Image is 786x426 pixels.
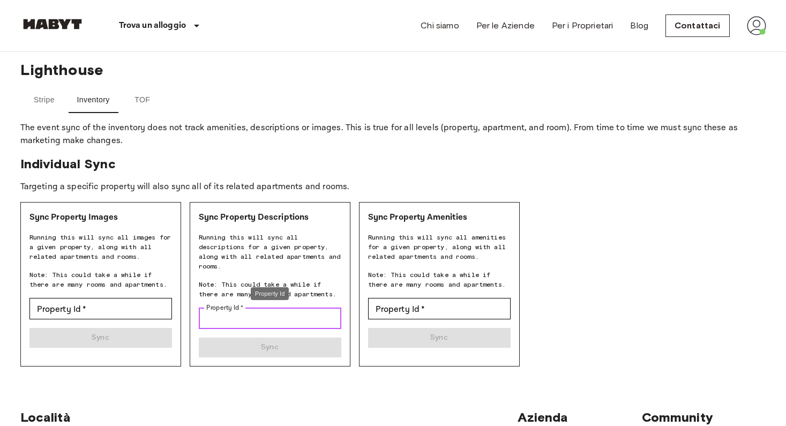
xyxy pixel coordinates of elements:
button: TOF [118,87,167,113]
div: Property Id [29,298,172,319]
span: Community [642,409,713,425]
span: Running this will sync all descriptions for a given property, along with all related apartments a... [199,233,341,271]
span: Note: This could take a while if there are many rooms and apartments. [29,270,172,289]
p: Sync Property Amenities [368,211,511,224]
button: Stripe [20,87,69,113]
p: The event sync of the inventory does not track amenities, descriptions or images. This is true fo... [20,122,766,147]
span: Individual Sync [20,156,766,172]
p: Trova un alloggio [119,19,186,32]
p: Sync Property Images [29,211,172,224]
span: Località [20,409,71,425]
a: Blog [630,19,648,32]
span: Lighthouse [20,52,766,79]
p: Sync Property Descriptions [199,211,341,224]
img: avatar [747,16,766,35]
span: Running this will sync all amenities for a given property, along with all related apartments and ... [368,233,511,261]
span: Azienda [518,409,568,425]
div: Property Id [199,308,341,329]
button: Inventory [69,87,118,113]
div: Property Id [251,287,289,301]
a: Chi siamo [421,19,459,32]
span: Note: This could take a while if there are many rooms and apartments. [199,280,341,299]
span: Running this will sync all images for a given property, along with all related apartments and rooms. [29,233,172,261]
a: Per le Aziende [476,19,535,32]
img: Habyt [20,19,85,29]
p: Targeting a specific property will also sync all of its related apartments and rooms. [20,181,766,193]
label: Property Id [206,303,244,312]
span: Note: This could take a while if there are many rooms and apartments. [368,270,511,289]
a: Per i Proprietari [552,19,613,32]
div: Property Id [368,298,511,319]
a: Contattaci [665,14,730,37]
